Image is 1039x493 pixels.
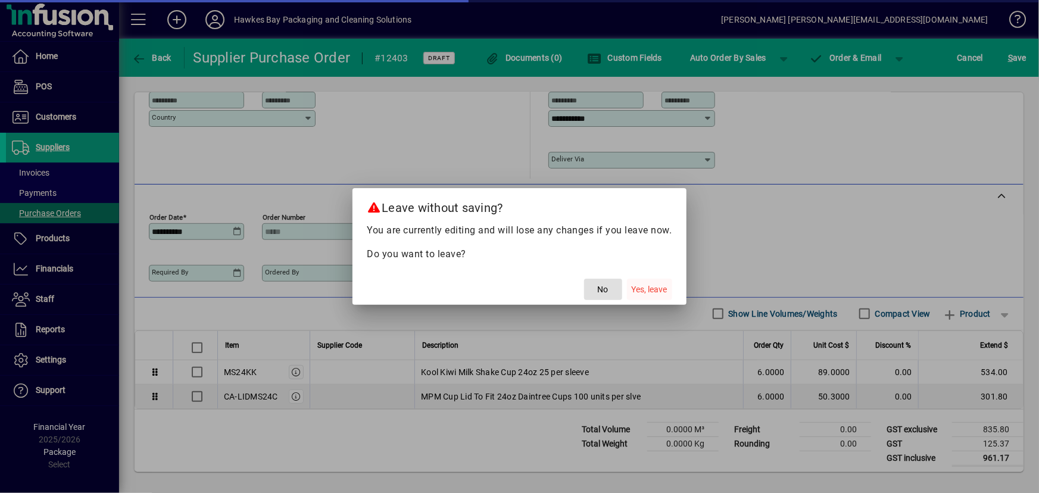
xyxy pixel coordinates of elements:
[584,279,622,300] button: No
[352,188,687,223] h2: Leave without saving?
[367,223,672,238] p: You are currently editing and will lose any changes if you leave now.
[627,279,672,300] button: Yes, leave
[367,247,672,261] p: Do you want to leave?
[632,283,667,296] span: Yes, leave
[598,283,609,296] span: No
